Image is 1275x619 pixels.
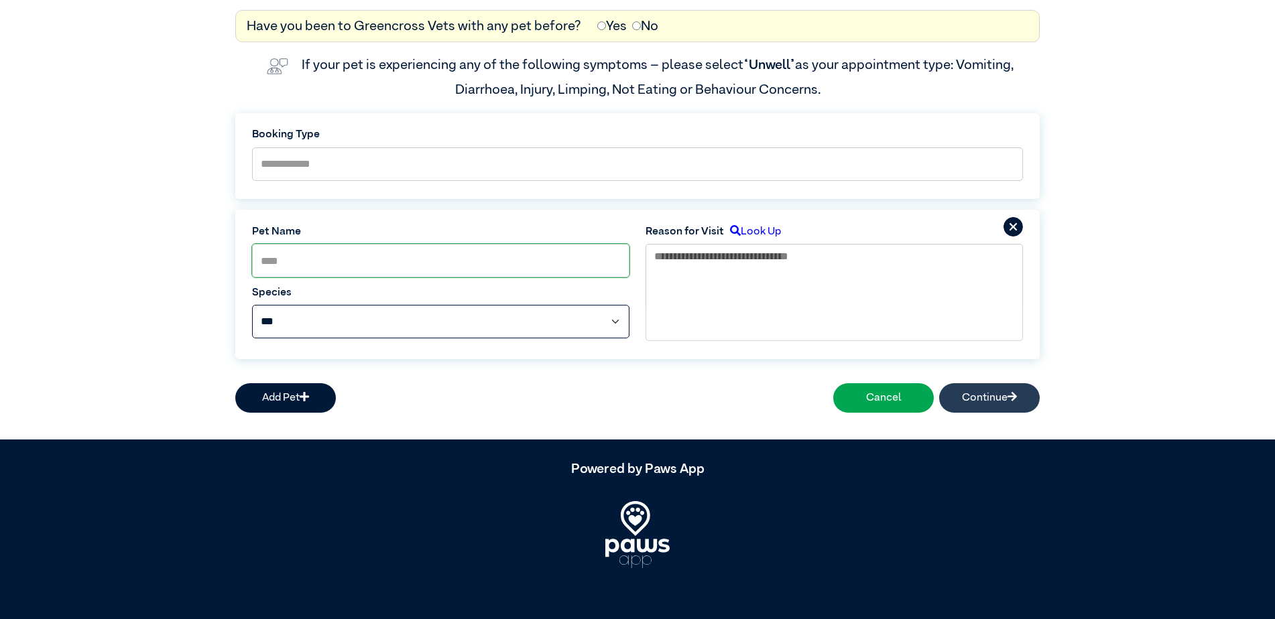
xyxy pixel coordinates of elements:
button: Continue [939,383,1040,413]
label: Pet Name [252,224,629,240]
span: “Unwell” [743,58,795,72]
label: If your pet is experiencing any of the following symptoms – please select as your appointment typ... [302,58,1016,96]
input: Yes [597,21,606,30]
img: PawsApp [605,501,670,568]
input: No [632,21,641,30]
h5: Powered by Paws App [235,461,1040,477]
label: Have you been to Greencross Vets with any pet before? [247,16,581,36]
label: Booking Type [252,127,1023,143]
label: Species [252,285,629,301]
button: Cancel [833,383,934,413]
label: Reason for Visit [646,224,724,240]
img: vet [261,53,294,80]
label: No [632,16,658,36]
label: Yes [597,16,627,36]
button: Add Pet [235,383,336,413]
label: Look Up [724,224,781,240]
